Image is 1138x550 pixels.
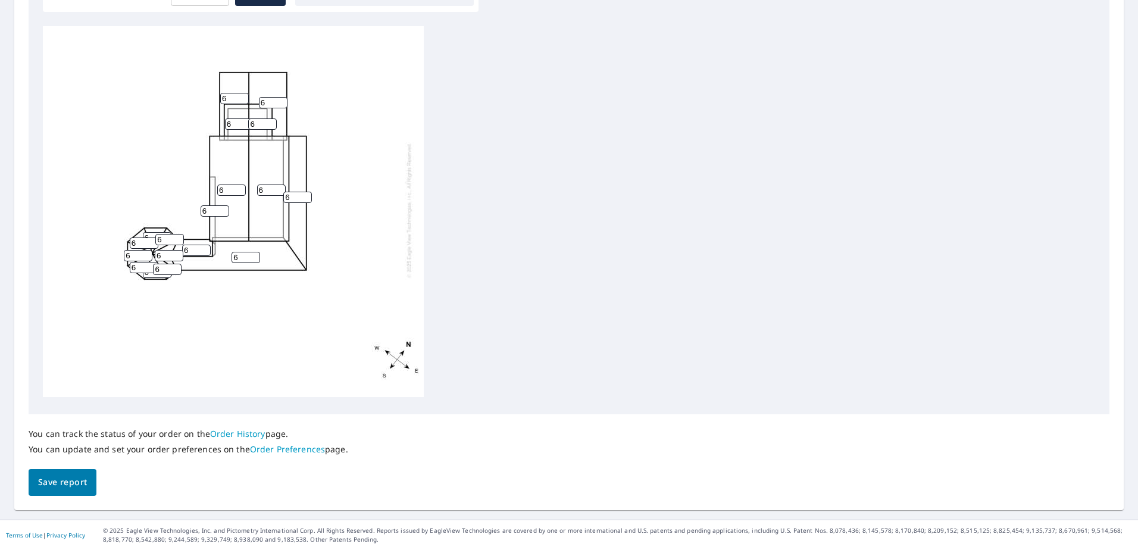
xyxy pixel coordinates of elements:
a: Order History [210,428,265,439]
p: You can track the status of your order on the page. [29,429,348,439]
p: © 2025 Eagle View Technologies, Inc. and Pictometry International Corp. All Rights Reserved. Repo... [103,526,1132,544]
p: | [6,532,85,539]
span: Save report [38,475,87,490]
a: Terms of Use [6,531,43,539]
a: Order Preferences [250,443,325,455]
button: Save report [29,469,96,496]
p: You can update and set your order preferences on the page. [29,444,348,455]
a: Privacy Policy [46,531,85,539]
